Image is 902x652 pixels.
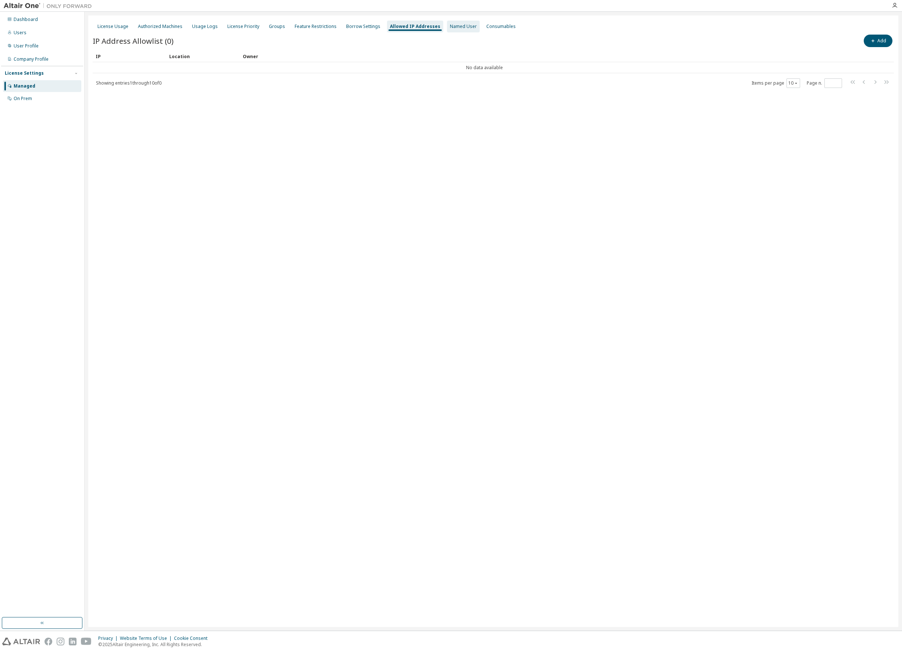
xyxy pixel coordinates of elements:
div: On Prem [14,96,32,102]
div: Privacy [98,635,120,641]
div: Allowed IP Addresses [390,24,440,29]
div: IP [96,50,163,62]
img: Altair One [4,2,96,10]
div: Owner [243,50,873,62]
div: Dashboard [14,17,38,22]
div: License Usage [97,24,128,29]
div: User Profile [14,43,39,49]
div: Cookie Consent [174,635,212,641]
div: Groups [269,24,285,29]
img: instagram.svg [57,638,64,645]
div: Usage Logs [192,24,218,29]
div: Feature Restrictions [295,24,337,29]
div: Location [169,50,237,62]
img: youtube.svg [81,638,92,645]
button: 10 [788,80,798,86]
div: Users [14,30,26,36]
td: No data available [93,62,876,73]
span: Items per page [752,78,800,88]
img: facebook.svg [45,638,52,645]
span: Showing entries 1 through 10 of 0 [96,80,161,86]
img: linkedin.svg [69,638,77,645]
p: © 2025 Altair Engineering, Inc. All Rights Reserved. [98,641,212,648]
div: Company Profile [14,56,49,62]
div: Borrow Settings [346,24,380,29]
div: Managed [14,83,35,89]
span: IP Address Allowlist (0) [93,36,174,46]
img: altair_logo.svg [2,638,40,645]
div: Authorized Machines [138,24,182,29]
div: Consumables [486,24,516,29]
div: License Priority [227,24,259,29]
button: Add [864,35,892,47]
span: Page n. [807,78,842,88]
div: License Settings [5,70,44,76]
div: Website Terms of Use [120,635,174,641]
div: Named User [450,24,477,29]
